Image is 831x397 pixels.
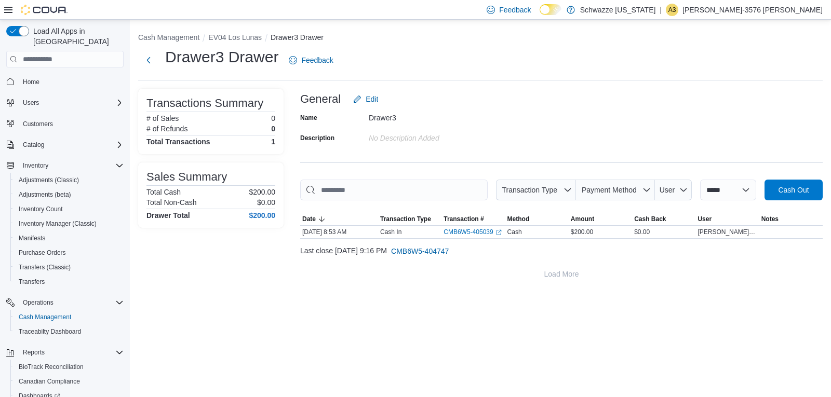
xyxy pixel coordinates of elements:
h3: Sales Summary [146,171,227,183]
nav: An example of EuiBreadcrumbs [138,32,823,45]
input: This is a search bar. As you type, the results lower in the page will automatically filter. [300,180,488,200]
a: Inventory Count [15,203,67,215]
button: Customers [2,116,128,131]
button: Amount [569,213,632,225]
span: Inventory Count [15,203,124,215]
button: Transfers [10,275,128,289]
label: Name [300,114,317,122]
button: Date [300,213,378,225]
span: BioTrack Reconciliation [15,361,124,373]
a: Feedback [285,50,337,71]
span: Inventory Manager (Classic) [19,220,97,228]
a: Cash Management [15,311,75,323]
img: Cova [21,5,68,15]
span: Method [507,215,530,223]
button: EV04 Los Lunas [208,33,262,42]
span: Canadian Compliance [15,375,124,388]
span: Cash [507,228,522,236]
button: Reports [19,346,49,359]
div: $0.00 [632,226,695,238]
h6: # of Sales [146,114,179,122]
button: Cash Out [765,180,823,200]
button: Operations [2,295,128,310]
span: Cash Out [778,185,809,195]
span: Load More [544,269,579,279]
button: CMB6W5-404747 [387,241,453,262]
span: Users [19,97,124,109]
button: BioTrack Reconciliation [10,360,128,374]
h4: 1 [271,138,275,146]
p: $0.00 [257,198,275,207]
button: Method [505,213,569,225]
span: Feedback [301,55,333,65]
span: $200.00 [571,228,593,236]
button: Catalog [19,139,48,151]
span: Transfers [19,278,45,286]
button: Purchase Orders [10,245,128,260]
h4: Total Transactions [146,138,210,146]
button: Transaction # [441,213,505,225]
span: Edit [366,94,378,104]
span: Amount [571,215,594,223]
button: Users [2,95,128,110]
button: Edit [349,89,382,109]
span: User [698,215,712,223]
button: Cash Management [138,33,199,42]
h1: Drawer3 Drawer [165,47,278,67]
span: Transaction Type [380,215,431,223]
span: Load All Apps in [GEOGRAPHIC_DATA] [29,26,124,47]
span: Traceabilty Dashboard [19,327,81,336]
a: Canadian Compliance [15,375,84,388]
p: 0 [271,114,275,122]
span: Home [23,78,39,86]
a: Adjustments (beta) [15,188,75,201]
button: Load More [300,264,823,284]
button: Inventory Count [10,202,128,216]
button: Adjustments (Classic) [10,173,128,187]
span: Feedback [499,5,531,15]
div: [DATE] 8:53 AM [300,226,378,238]
span: Users [23,99,39,107]
span: Transfers (Classic) [19,263,71,271]
span: Purchase Orders [15,247,124,259]
button: Inventory [2,158,128,173]
button: Catalog [2,138,128,152]
a: Inventory Manager (Classic) [15,217,101,230]
span: Payment Method [582,186,637,194]
span: User [660,186,675,194]
span: Transfers [15,276,124,288]
p: $200.00 [249,188,275,196]
span: Inventory Manager (Classic) [15,217,124,230]
button: Inventory Manager (Classic) [10,216,128,231]
span: Cash Management [19,313,71,321]
span: Adjustments (Classic) [15,174,124,186]
span: Adjustments (Classic) [19,176,79,184]
h4: Drawer Total [146,211,190,220]
span: Home [19,75,124,88]
button: User [655,180,692,200]
span: Manifests [15,232,124,244]
span: Date [302,215,316,223]
h3: General [300,93,341,105]
button: Users [19,97,43,109]
button: Home [2,74,128,89]
button: Inventory [19,159,52,172]
span: Notes [761,215,779,223]
span: Traceabilty Dashboard [15,325,124,338]
button: Operations [19,296,58,309]
a: Purchase Orders [15,247,70,259]
div: Alexis-3576 Garcia-Ortega [666,4,678,16]
span: Canadian Compliance [19,377,80,386]
span: Reports [19,346,124,359]
h6: Total Non-Cash [146,198,197,207]
span: Operations [23,298,53,307]
span: Catalog [23,141,44,149]
div: Drawer3 [369,109,508,122]
span: Cash Management [15,311,124,323]
a: Manifests [15,232,49,244]
input: Dark Mode [540,4,561,15]
span: Cash Back [634,215,666,223]
div: Last close [DATE] 9:16 PM [300,241,823,262]
button: Manifests [10,231,128,245]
